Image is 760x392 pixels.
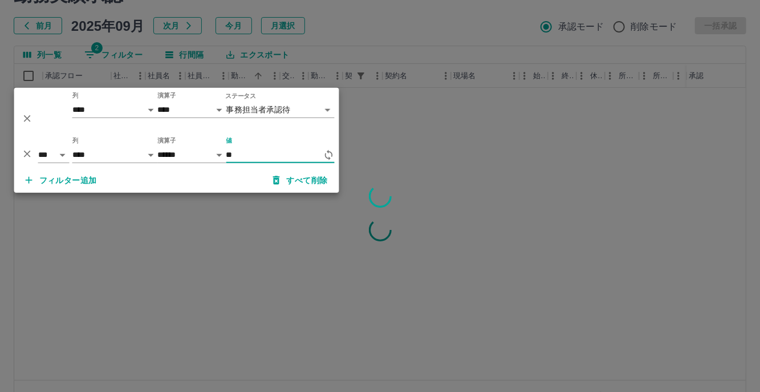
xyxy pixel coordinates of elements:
[19,110,36,127] button: 削除
[226,92,256,100] label: ステータス
[158,136,176,145] label: 演算子
[17,170,106,191] button: フィルター追加
[19,145,36,162] button: 削除
[38,147,70,163] select: 論理演算子
[72,91,79,100] label: 列
[72,136,79,145] label: 列
[226,136,233,145] label: 値
[264,170,337,191] button: すべて削除
[158,91,176,100] label: 演算子
[226,102,335,118] div: 事務担当者承認待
